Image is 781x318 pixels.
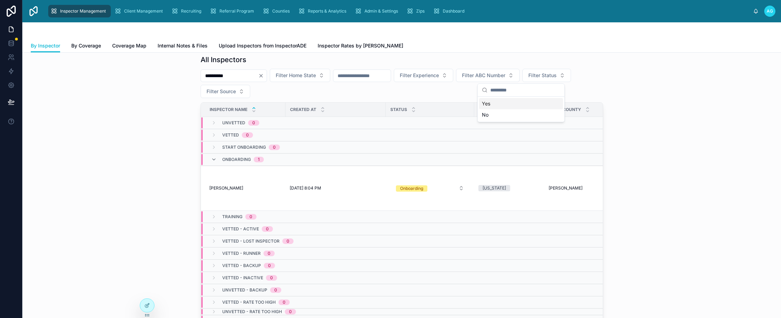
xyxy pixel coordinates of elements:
[404,5,429,17] a: Zips
[270,275,273,281] div: 0
[273,145,276,150] div: 0
[222,132,239,138] span: Vetted
[201,85,250,98] button: Select Button
[443,8,464,14] span: Dashboard
[478,97,564,122] div: Suggestions
[222,309,282,315] span: Unvetted - Rate Too High
[158,42,208,49] span: Internal Notes & Files
[208,5,259,17] a: Referral Program
[549,185,601,191] a: [PERSON_NAME]
[71,42,101,49] span: By Coverage
[272,8,290,14] span: Counties
[219,39,306,53] a: Upload Inspectors from InspectorADE
[210,107,247,112] span: Inspector Name
[416,8,425,14] span: Zips
[219,8,254,14] span: Referral Program
[222,214,243,220] span: Training
[270,69,330,82] button: Select Button
[290,185,321,191] span: [DATE] 8:04 PM
[287,238,289,244] div: 0
[390,182,470,194] button: Select Button
[222,238,280,244] span: Vetted - Lost Inspector
[390,107,407,112] span: Status
[308,8,346,14] span: Reports & Analytics
[528,72,557,79] span: Filter Status
[250,214,252,220] div: 0
[45,3,753,19] div: scrollable content
[222,157,251,162] span: Onboarding
[222,251,261,256] span: Vetted - Runner
[219,42,306,49] span: Upload Inspectors from InspectorADE
[462,72,505,79] span: Filter ABC Number
[479,109,563,120] div: No
[522,69,571,82] button: Select Button
[158,39,208,53] a: Internal Notes & Files
[112,39,146,53] a: Coverage Map
[456,69,520,82] button: Select Button
[549,185,583,191] span: [PERSON_NAME]
[222,145,266,150] span: Start Onboarding
[60,8,106,14] span: Inspector Management
[112,5,168,17] a: Client Management
[274,287,277,293] div: 0
[201,55,246,65] h1: All Inspectors
[767,8,773,14] span: AG
[268,263,271,268] div: 0
[28,6,39,17] img: App logo
[48,5,111,17] a: Inspector Management
[252,120,255,126] div: 0
[209,185,281,191] a: [PERSON_NAME]
[289,309,292,315] div: 0
[260,5,295,17] a: Counties
[258,73,267,79] button: Clear
[549,107,581,112] span: Home County
[364,8,398,14] span: Admin & Settings
[222,263,261,268] span: Vetted - Backup
[483,185,506,191] div: [US_STATE]
[400,185,423,192] div: Onboarding
[222,226,259,232] span: Vetted - Active
[258,157,260,162] div: 1
[246,132,249,138] div: 0
[222,120,245,126] span: Unvetted
[222,287,267,293] span: Unvetted - Backup
[276,72,316,79] span: Filter Home State
[209,185,243,191] span: [PERSON_NAME]
[222,275,263,281] span: Vetted - Inactive
[266,226,269,232] div: 0
[31,39,60,53] a: By Inspector
[207,88,236,95] span: Filter Source
[290,107,316,112] span: Created at
[124,8,163,14] span: Client Management
[394,69,453,82] button: Select Button
[431,5,469,17] a: Dashboard
[71,39,101,53] a: By Coverage
[222,299,276,305] span: Vetted - Rate Too High
[400,72,439,79] span: Filter Experience
[318,39,403,53] a: Inspector Rates by [PERSON_NAME]
[283,299,285,305] div: 0
[112,42,146,49] span: Coverage Map
[318,42,403,49] span: Inspector Rates by [PERSON_NAME]
[296,5,351,17] a: Reports & Analytics
[181,8,201,14] span: Recruiting
[479,98,563,109] div: Yes
[268,251,270,256] div: 0
[290,185,382,191] a: [DATE] 8:04 PM
[169,5,206,17] a: Recruiting
[353,5,403,17] a: Admin & Settings
[478,185,540,191] a: [US_STATE]
[31,42,60,49] span: By Inspector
